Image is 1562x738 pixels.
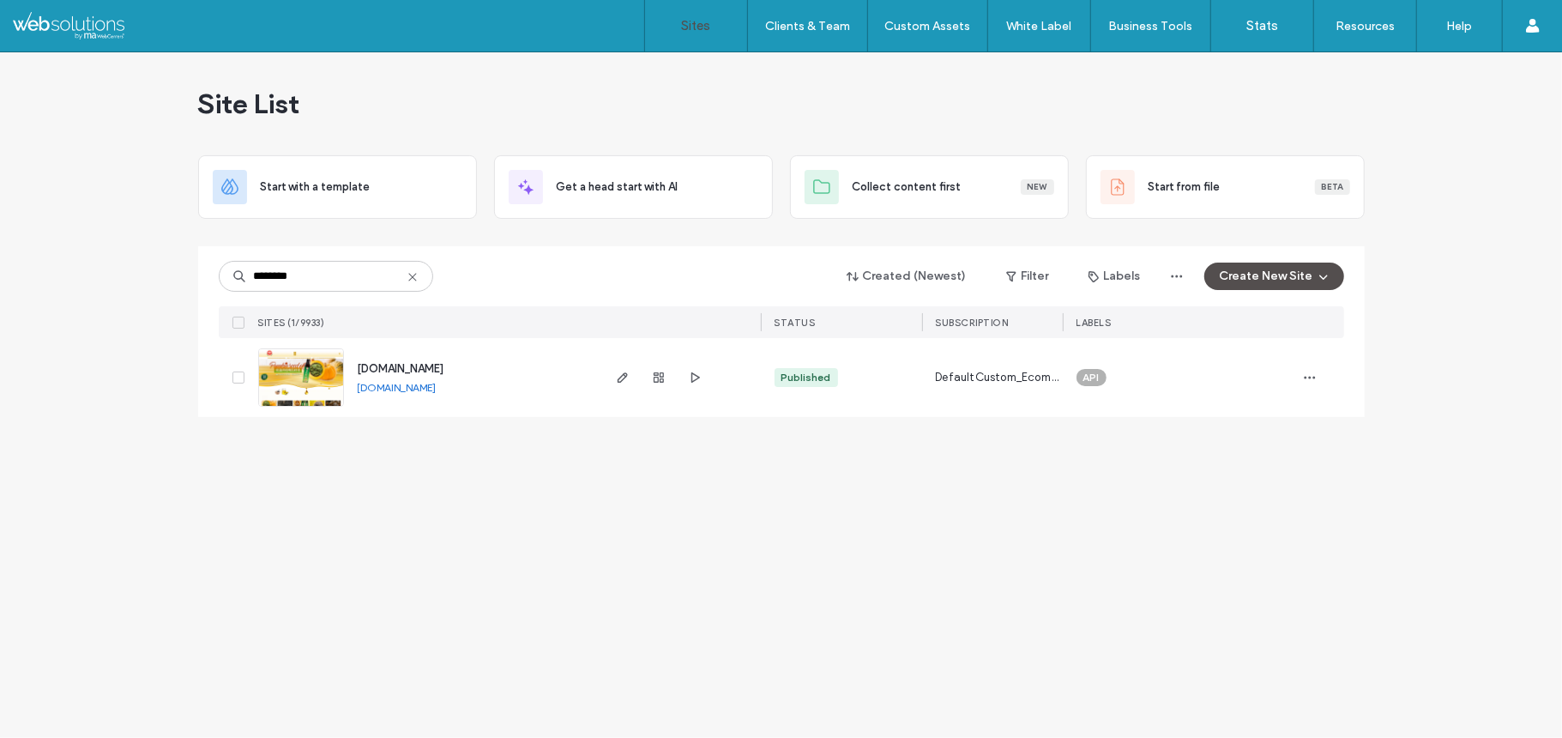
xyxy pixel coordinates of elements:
span: Collect content first [853,178,962,196]
label: Resources [1336,19,1395,33]
span: Start from file [1149,178,1221,196]
label: Sites [682,18,711,33]
span: SITES (1/9933) [258,317,325,329]
span: STATUS [775,317,816,329]
span: DefaultCustom_Ecom_Basic [936,369,1063,386]
label: Help [1447,19,1473,33]
span: Site List [198,87,300,121]
span: API [1083,370,1100,385]
div: Collect content firstNew [790,155,1069,219]
div: Start from fileBeta [1086,155,1365,219]
span: LABELS [1077,317,1112,329]
span: Help [39,12,74,27]
button: Filter [989,263,1066,290]
span: Start with a template [261,178,371,196]
label: Custom Assets [885,19,971,33]
label: Stats [1246,18,1278,33]
a: [DOMAIN_NAME] [358,381,437,394]
div: Get a head start with AI [494,155,773,219]
a: [DOMAIN_NAME] [358,362,444,375]
div: New [1021,179,1054,195]
label: Clients & Team [765,19,850,33]
label: White Label [1007,19,1072,33]
button: Create New Site [1204,263,1344,290]
button: Created (Newest) [832,263,982,290]
button: Labels [1073,263,1156,290]
span: Get a head start with AI [557,178,678,196]
label: Business Tools [1109,19,1193,33]
div: Beta [1315,179,1350,195]
span: SUBSCRIPTION [936,317,1009,329]
div: Published [781,370,831,385]
div: Start with a template [198,155,477,219]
